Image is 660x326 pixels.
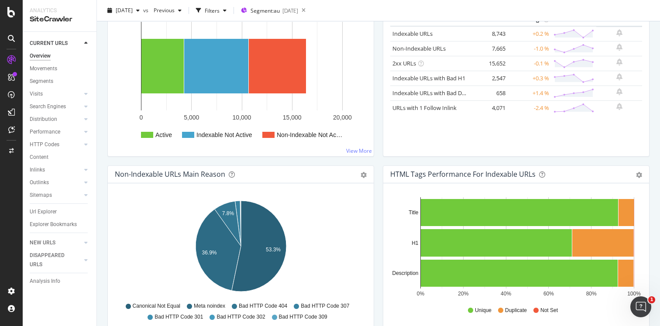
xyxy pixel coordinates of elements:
[30,191,82,200] a: Sitemaps
[30,238,82,247] a: NEW URLS
[616,44,622,51] div: bell-plus
[194,302,225,310] span: Meta noindex
[30,220,77,229] div: Explorer Bookmarks
[508,56,551,71] td: -0.1 %
[202,250,217,256] text: 36.9%
[508,86,551,100] td: +1.4 %
[196,131,252,138] text: Indexable Not Active
[115,197,367,299] svg: A chart.
[251,7,280,14] span: Segment: au
[30,39,68,48] div: CURRENT URLS
[616,88,622,95] div: bell-plus
[30,14,89,24] div: SiteCrawler
[392,104,457,112] a: URLs with 1 Follow Inlink
[30,140,82,149] a: HTTP Codes
[140,114,143,121] text: 0
[346,147,372,154] a: View More
[133,302,180,310] span: Canonical Not Equal
[30,77,53,86] div: Segments
[627,291,641,297] text: 100%
[390,197,642,299] svg: A chart.
[648,296,655,303] span: 1
[217,313,265,321] span: Bad HTTP Code 302
[458,291,468,297] text: 20%
[473,56,508,71] td: 15,652
[222,210,234,216] text: 7.8%
[104,3,143,17] button: [DATE]
[30,127,60,137] div: Performance
[392,74,465,82] a: Indexable URLs with Bad H1
[115,13,367,149] svg: A chart.
[361,172,367,178] div: gear
[30,251,74,269] div: DISAPPEARED URLS
[30,277,60,286] div: Analysis Info
[30,77,90,86] a: Segments
[540,307,558,314] span: Not Set
[283,114,302,121] text: 15,000
[392,59,416,67] a: 2xx URLs
[543,291,554,297] text: 60%
[115,170,225,178] div: Non-Indexable URLs Main Reason
[30,51,90,61] a: Overview
[30,39,82,48] a: CURRENT URLS
[392,89,488,97] a: Indexable URLs with Bad Description
[636,172,642,178] div: gear
[392,45,446,52] a: Non-Indexable URLs
[505,307,527,314] span: Duplicate
[508,41,551,56] td: -1.0 %
[616,103,622,110] div: bell-plus
[116,7,133,14] span: 2025 Sep. 2nd
[150,3,185,17] button: Previous
[508,100,551,115] td: -2.4 %
[30,251,82,269] a: DISAPPEARED URLS
[30,115,82,124] a: Distribution
[616,58,622,65] div: bell-plus
[30,207,90,216] a: Url Explorer
[417,291,425,297] text: 0%
[30,64,90,73] a: Movements
[409,209,419,216] text: Title
[30,64,57,73] div: Movements
[184,114,199,121] text: 5,000
[30,140,59,149] div: HTTP Codes
[392,270,418,276] text: Description
[473,100,508,115] td: 4,071
[333,114,352,121] text: 20,000
[412,240,419,246] text: H1
[30,89,43,99] div: Visits
[30,165,45,175] div: Inlinks
[30,102,66,111] div: Search Engines
[586,291,597,297] text: 80%
[30,191,52,200] div: Sitemaps
[301,302,349,310] span: Bad HTTP Code 307
[30,178,82,187] a: Outlinks
[501,291,511,297] text: 40%
[150,7,175,14] span: Previous
[473,26,508,41] td: 8,743
[30,153,48,162] div: Content
[233,114,251,121] text: 10,000
[30,153,90,162] a: Content
[630,296,651,317] iframe: Intercom live chat
[30,89,82,99] a: Visits
[30,102,82,111] a: Search Engines
[473,41,508,56] td: 7,665
[30,238,55,247] div: NEW URLS
[30,207,57,216] div: Url Explorer
[30,220,90,229] a: Explorer Bookmarks
[237,3,298,17] button: Segment:au[DATE]
[508,71,551,86] td: +0.3 %
[282,7,298,14] div: [DATE]
[30,51,51,61] div: Overview
[266,247,281,253] text: 53.3%
[30,165,82,175] a: Inlinks
[239,302,287,310] span: Bad HTTP Code 404
[616,29,622,36] div: bell-plus
[616,73,622,80] div: bell-plus
[277,131,342,138] text: Non-Indexable Not Ac…
[30,115,57,124] div: Distribution
[30,178,49,187] div: Outlinks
